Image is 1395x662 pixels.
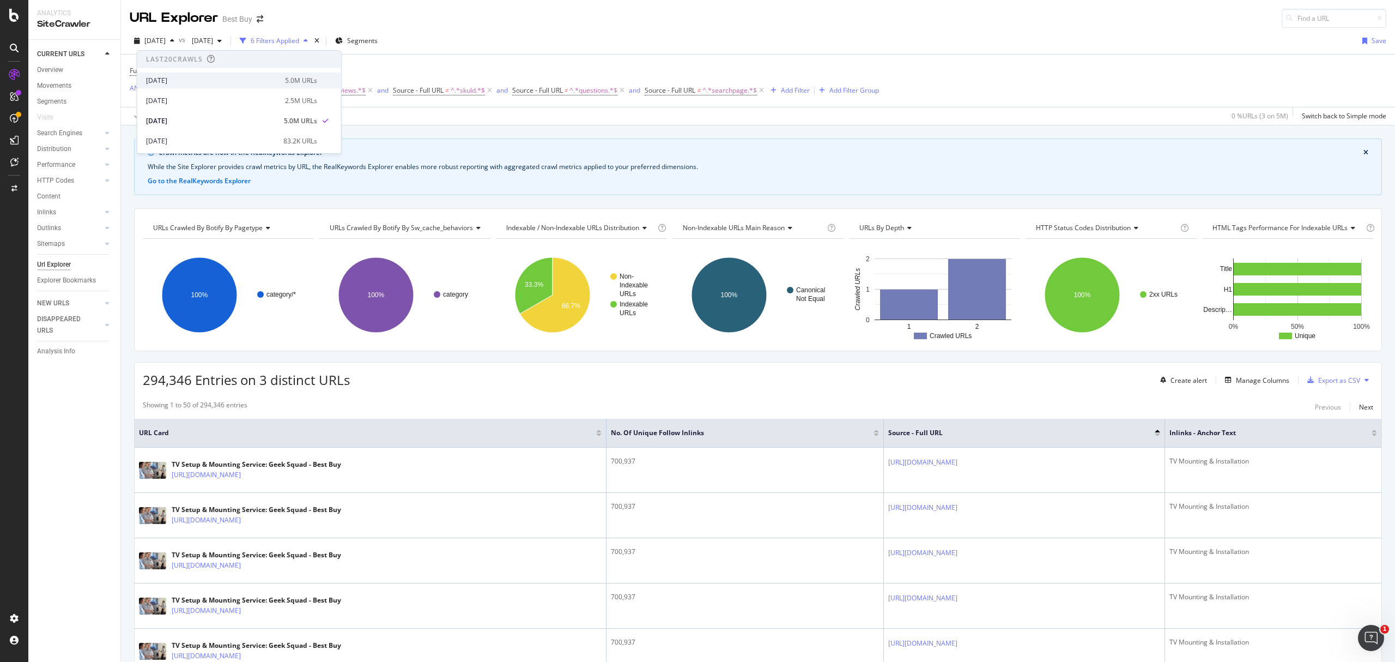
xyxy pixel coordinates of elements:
[1358,32,1386,50] button: Save
[37,275,96,286] div: Explorer Bookmarks
[148,176,251,186] button: Go to the RealKeywords Explorer
[139,552,166,570] img: main image
[187,36,213,45] span: 2025 Jul. 29th
[672,248,844,342] svg: A chart.
[888,428,1138,438] span: Source - Full URL
[266,291,296,298] text: category/*
[172,505,341,515] div: TV Setup & Mounting Service: Geek Squad - Best Buy
[849,248,1020,342] svg: A chart.
[37,96,66,107] div: Segments
[1315,402,1341,412] div: Previous
[1210,219,1364,237] h4: HTML Tags Performance for Indexable URLs
[172,550,341,560] div: TV Setup & Mounting Service: Geek Squad - Best Buy
[37,238,102,250] a: Sitemaps
[37,112,64,123] a: Visits
[285,76,317,86] div: 5.0M URLs
[1034,219,1178,237] h4: HTTP Status Codes Distribution
[327,219,489,237] h4: URLs Crawled By Botify By sw_cache_behaviors
[620,309,636,317] text: URLs
[1361,146,1371,160] button: close banner
[37,238,65,250] div: Sitemaps
[1297,107,1386,125] button: Switch back to Simple mode
[283,136,317,146] div: 83.2K URLs
[525,281,543,288] text: 33.3%
[377,85,389,95] button: and
[681,219,825,237] h4: Non-Indexable URLs Main Reason
[37,175,74,186] div: HTTP Codes
[857,219,1010,237] h4: URLs by Depth
[1149,291,1178,298] text: 2xx URLs
[1353,323,1370,330] text: 100%
[191,291,208,299] text: 100%
[888,638,957,649] a: [URL][DOMAIN_NAME]
[37,259,113,270] a: Url Explorer
[37,314,92,336] div: DISAPPEARED URLS
[143,248,314,342] svg: A chart.
[172,460,341,470] div: TV Setup & Mounting Service: Geek Squad - Best Buy
[377,86,389,95] div: and
[496,248,667,342] svg: A chart.
[347,36,378,45] span: Segments
[1156,371,1207,389] button: Create alert
[569,83,617,98] span: ^.*questions.*$
[37,346,75,357] div: Analysis Info
[829,86,879,95] div: Add Filter Group
[766,84,810,97] button: Add Filter
[1372,36,1386,45] div: Save
[565,86,568,95] span: ≠
[257,15,263,23] div: arrow-right-arrow-left
[37,143,102,155] a: Distribution
[37,80,113,92] a: Movements
[611,456,879,466] div: 700,937
[702,83,757,98] span: ^.*searchpage.*$
[888,547,957,558] a: [URL][DOMAIN_NAME]
[285,96,317,106] div: 2.5M URLs
[37,9,112,18] div: Analytics
[907,323,911,330] text: 1
[146,116,277,126] div: [DATE]
[1315,400,1341,413] button: Previous
[143,371,350,389] span: 294,346 Entries on 3 distinct URLs
[37,346,113,357] a: Analysis Info
[37,64,63,76] div: Overview
[1220,265,1233,273] text: Title
[37,64,113,76] a: Overview
[815,84,879,97] button: Add Filter Group
[720,291,737,299] text: 100%
[37,275,113,286] a: Explorer Bookmarks
[172,605,241,616] a: [URL][DOMAIN_NAME]
[130,83,144,93] button: AND
[146,76,278,86] div: [DATE]
[146,96,278,106] div: [DATE]
[324,83,366,98] span: ^.*reviews.*$
[1036,223,1131,232] span: HTTP Status Codes Distribution
[1302,111,1386,121] div: Switch back to Simple mode
[37,191,113,202] a: Content
[139,598,166,615] img: main image
[781,86,810,95] div: Add Filter
[172,595,341,605] div: TV Setup & Mounting Service: Geek Squad - Best Buy
[1026,248,1197,342] div: A chart.
[1236,376,1289,385] div: Manage Columns
[930,332,972,340] text: Crawled URLs
[1359,402,1373,412] div: Next
[1169,547,1377,557] div: TV Mounting & Installation
[319,248,490,342] div: A chart.
[146,136,277,146] div: [DATE]
[512,86,563,95] span: Source - Full URL
[37,18,112,31] div: SiteCrawler
[1318,376,1360,385] div: Export as CSV
[37,298,69,309] div: NEW URLS
[37,80,71,92] div: Movements
[139,643,166,660] img: main image
[697,86,701,95] span: ≠
[796,295,825,303] text: Not Equal
[888,457,957,468] a: [URL][DOMAIN_NAME]
[1303,371,1360,389] button: Export as CSV
[611,592,879,602] div: 700,937
[37,159,75,171] div: Performance
[130,107,161,125] button: Apply
[888,502,957,513] a: [URL][DOMAIN_NAME]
